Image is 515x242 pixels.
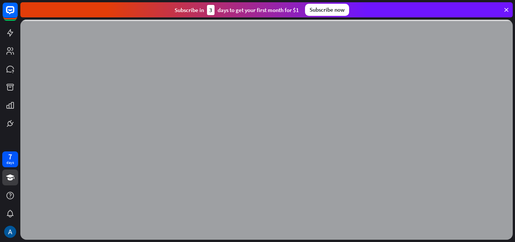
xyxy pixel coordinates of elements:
[305,4,349,16] div: Subscribe now
[207,5,215,15] div: 3
[8,153,12,160] div: 7
[2,151,18,167] a: 7 days
[6,160,14,165] div: days
[175,5,299,15] div: Subscribe in days to get your first month for $1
